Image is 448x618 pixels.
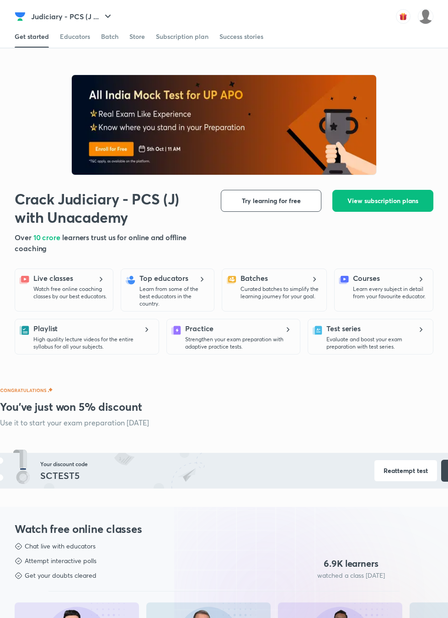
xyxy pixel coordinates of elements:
[33,336,153,350] p: High quality lecture videos for the entire syllabus for all your subjects.
[15,11,26,22] img: Company Logo
[60,32,90,41] div: Educators
[15,521,433,536] h3: Watch free online classes
[129,32,145,41] div: Store
[156,26,208,48] a: Subscription plan
[129,26,145,48] a: Store
[240,285,321,300] p: Curated batches to simplify the learning journey for your goal.
[353,285,427,300] p: Learn every subject in detail from your favourite educator.
[33,273,73,284] h5: Live classes
[15,190,187,226] h1: Crack Judiciary - PCS (J) with Unacademy
[219,32,263,41] div: Success stories
[185,336,294,350] p: Strengthen your exam preparation with adaptive practice tests.
[101,32,118,41] div: Batch
[33,323,58,334] h5: Playlist
[317,571,385,580] p: watched a class [DATE]
[326,323,361,334] h5: Test series
[25,571,96,580] p: Get your doubts cleared
[332,190,433,212] button: View subscription plans
[40,460,370,468] div: Your discount code
[326,336,427,350] p: Evaluate and boost your exam preparation with test series.
[221,190,321,212] button: Try learning for free
[101,26,118,48] a: Batch
[26,7,119,26] button: Judiciary - PCS (J ...
[25,556,96,565] p: Attempt interactive polls
[139,273,188,284] h5: Top educators
[25,542,96,551] p: Chat live with educators
[242,196,301,205] span: Try learning for free
[15,232,187,253] span: learners trust us for online and offline coaching
[33,285,107,300] p: Watch free online coaching classes by our best educators.
[240,273,268,284] h5: Batches
[324,558,379,570] h4: 6.9 K learners
[185,323,213,334] h5: Practice
[40,470,370,481] div: SCTEST5
[156,32,208,41] div: Subscription plan
[374,460,437,482] button: Reattempt test
[33,232,62,242] span: 10 crore
[418,9,433,24] img: Shefali Garg
[15,26,49,48] a: Get started
[396,9,411,24] img: avatar
[15,232,33,242] span: Over
[15,32,49,41] div: Get started
[219,26,263,48] a: Success stories
[139,285,208,307] p: Learn from some of the best educators in the country.
[60,26,90,48] a: Educators
[347,196,418,205] span: View subscription plans
[353,273,380,284] h5: Courses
